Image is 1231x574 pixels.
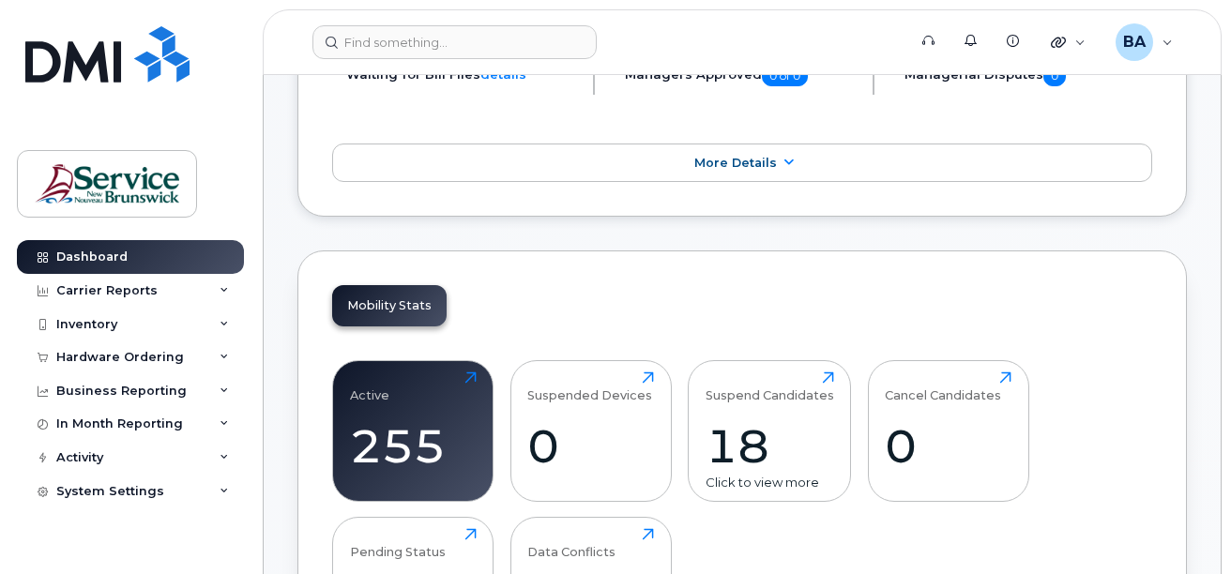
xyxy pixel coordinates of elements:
a: Active255 [350,371,477,491]
div: Pending Status [350,528,446,559]
span: 0 [1043,66,1066,86]
div: Data Conflicts [527,528,615,559]
div: 18 [706,418,834,474]
h5: Managerial Disputes [904,66,1152,86]
div: Quicklinks [1038,23,1099,61]
div: Active [350,371,389,402]
span: 0 of 0 [762,66,808,86]
span: BA [1123,31,1146,53]
a: Cancel Candidates0 [885,371,1011,491]
a: details [480,67,526,82]
h5: Managers Approved [625,66,856,86]
div: Bishop, April (ELG/EGL) [1102,23,1186,61]
div: Click to view more [706,474,834,491]
span: More Details [694,156,777,170]
div: Suspend Candidates [706,371,834,402]
div: 0 [885,418,1011,474]
div: Suspended Devices [527,371,652,402]
div: 255 [350,418,477,474]
a: Suspended Devices0 [527,371,654,491]
div: 0 [527,418,654,474]
div: Cancel Candidates [885,371,1001,402]
input: Find something... [312,25,597,59]
a: Suspend Candidates18Click to view more [706,371,834,491]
